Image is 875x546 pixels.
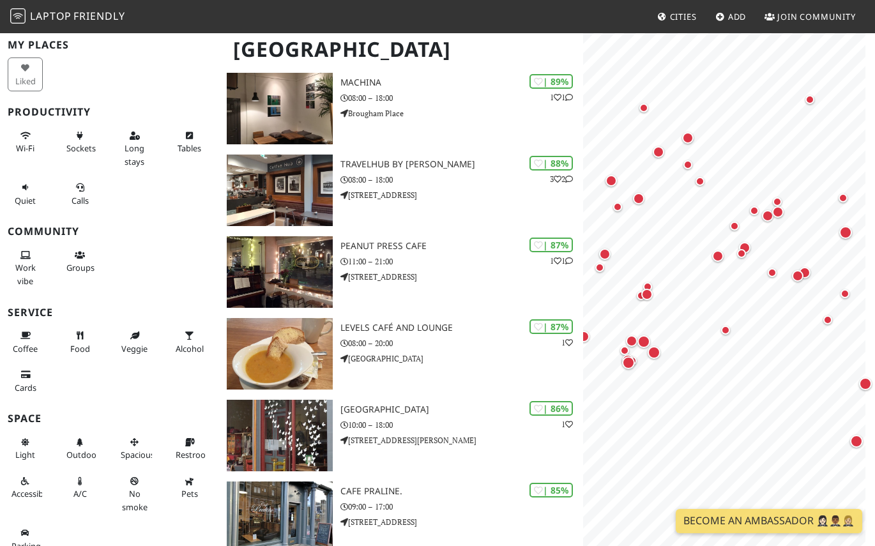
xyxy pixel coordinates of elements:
img: TravelHub by Lothian [227,155,333,226]
span: Group tables [66,262,95,273]
button: Restroom [172,432,207,466]
div: Map marker [631,95,657,121]
div: Map marker [742,198,767,224]
div: Map marker [675,125,701,151]
span: Credit cards [15,382,36,393]
button: Coffee [8,325,43,359]
h1: [GEOGRAPHIC_DATA] [223,32,581,67]
a: Machina | 89% 11 Machina 08:00 – 18:00 Brougham Place [219,73,584,144]
button: A/C [63,471,98,504]
h3: Cafe Praline. [340,486,584,497]
div: Map marker [616,350,641,375]
button: Veggie [117,325,152,359]
h3: Machina [340,77,584,88]
button: Accessible [8,471,43,504]
a: Join Community [759,5,861,28]
button: Alcohol [172,325,207,359]
div: Map marker [830,185,856,211]
p: 10:00 – 18:00 [340,419,584,431]
div: | 85% [529,483,573,497]
p: 09:00 – 17:00 [340,501,584,513]
div: | 87% [529,238,573,252]
span: Food [70,343,90,354]
span: Air conditioned [73,488,87,499]
div: Map marker [592,241,618,267]
div: Map marker [844,428,869,454]
span: Pet friendly [181,488,198,499]
span: Quiet [15,195,36,206]
div: | 87% [529,319,573,334]
p: 11:00 – 21:00 [340,255,584,268]
span: Restroom [176,449,213,460]
div: Map marker [626,186,651,211]
p: [GEOGRAPHIC_DATA] [340,353,584,365]
button: Outdoor [63,432,98,466]
div: Map marker [605,194,630,220]
p: 3 2 [550,173,573,185]
button: Food [63,325,98,359]
span: Outdoor area [66,449,100,460]
div: Map marker [675,152,701,178]
span: Long stays [125,142,144,167]
a: Cities [652,5,702,28]
span: Laptop [30,9,72,23]
div: Map marker [634,282,660,307]
div: Map marker [785,263,810,289]
p: 1 1 [550,91,573,103]
span: Stable Wi-Fi [16,142,34,154]
button: Work vibe [8,245,43,291]
h3: [GEOGRAPHIC_DATA] [340,404,584,415]
div: Map marker [759,260,785,285]
button: Quiet [8,177,43,211]
p: [STREET_ADDRESS][PERSON_NAME] [340,434,584,446]
div: | 88% [529,156,573,171]
button: Wi-Fi [8,125,43,159]
div: Map marker [765,189,790,215]
div: Map marker [615,347,641,373]
h3: Service [8,307,211,319]
h3: Space [8,413,211,425]
span: Spacious [121,449,155,460]
button: Groups [63,245,98,278]
div: Map marker [612,338,637,363]
a: Peanut Press Cafe | 87% 11 Peanut Press Cafe 11:00 – 21:00 [STREET_ADDRESS] [219,236,584,308]
div: Map marker [832,281,858,307]
span: Alcohol [176,343,204,354]
button: No smoke [117,471,152,517]
button: Tables [172,125,207,159]
h3: My Places [8,39,211,51]
span: Friendly [73,9,125,23]
a: Levels Café and Lounge | 87% 1 Levels Café and Lounge 08:00 – 20:00 [GEOGRAPHIC_DATA] [219,318,584,390]
h3: Community [8,225,211,238]
button: Spacious [117,432,152,466]
a: TravelHub by Lothian | 88% 32 TravelHub by [PERSON_NAME] 08:00 – 18:00 [STREET_ADDRESS] [219,155,584,226]
div: Map marker [815,307,841,333]
span: Join Community [777,11,856,22]
span: Video/audio calls [72,195,89,206]
span: Power sockets [66,142,96,154]
img: Machina [227,73,333,144]
div: | 86% [529,401,573,416]
p: 08:00 – 20:00 [340,337,584,349]
p: 08:00 – 18:00 [340,174,584,186]
p: 08:00 – 18:00 [340,92,584,104]
h3: Productivity [8,106,211,118]
span: Coffee [13,343,38,354]
div: Map marker [755,203,780,229]
p: 1 1 [550,255,573,267]
span: Smoke free [122,488,148,512]
div: Map marker [641,340,667,365]
div: Map marker [635,274,660,300]
div: Map marker [722,213,747,239]
button: Cards [8,364,43,398]
img: LaptopFriendly [10,8,26,24]
p: Brougham Place [340,107,584,119]
button: Calls [63,177,98,211]
div: Map marker [571,324,597,349]
p: 1 [561,418,573,430]
div: Map marker [705,243,731,269]
img: Santosa Wellness Centre [227,400,333,471]
div: Map marker [631,329,657,354]
button: Pets [172,471,207,504]
div: Map marker [713,317,738,343]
